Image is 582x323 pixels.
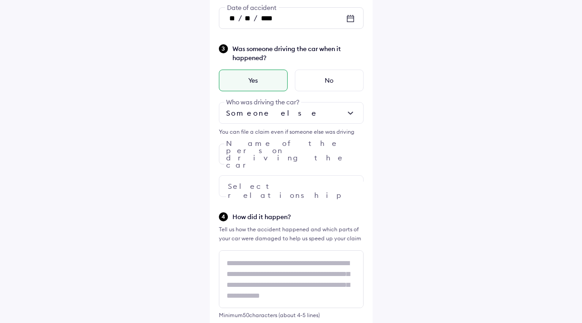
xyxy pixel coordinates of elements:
[219,70,288,91] div: Yes
[254,13,257,22] span: /
[219,225,364,243] div: Tell us how the accident happened and which parts of your car were damaged to help us speed up yo...
[219,127,364,136] div: You can file a claim even if someone else was driving
[225,4,279,12] span: Date of accident
[238,13,242,22] span: /
[232,212,364,221] span: How did it happen?
[232,44,364,62] span: Was someone driving the car when it happened?
[226,108,318,117] span: Someone else
[295,70,364,91] div: No
[219,312,364,318] div: Minimum 50 characters (about 4-5 lines)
